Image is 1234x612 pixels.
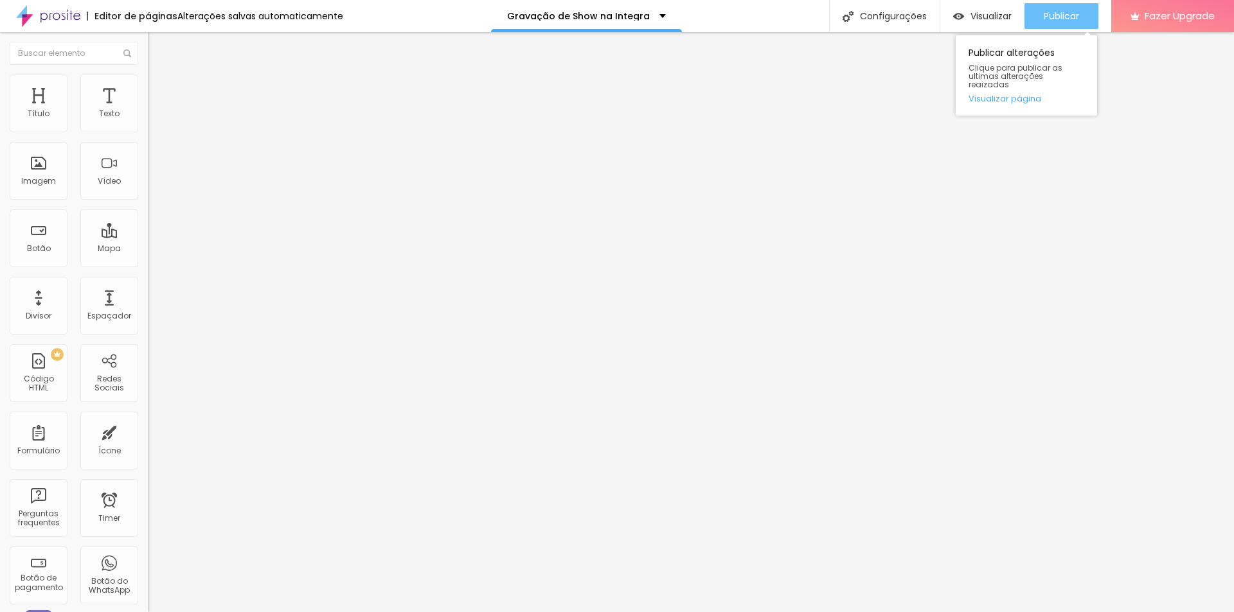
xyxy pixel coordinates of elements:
img: Icone [123,49,131,57]
div: Mapa [98,244,121,253]
p: Gravação de Show na Integra [507,12,650,21]
a: Visualizar página [969,94,1084,103]
img: Icone [843,11,854,22]
button: Visualizar [940,3,1024,29]
div: Formulário [17,446,60,455]
div: Espaçador [87,311,131,320]
div: Título [28,109,49,118]
div: Timer [98,514,120,523]
span: Clique para publicar as ultimas alterações reaizadas [969,64,1084,89]
div: Ícone [98,446,121,455]
span: Fazer Upgrade [1145,10,1215,21]
input: Buscar elemento [10,42,138,65]
div: Botão [27,244,51,253]
div: Redes Sociais [84,374,134,393]
div: Código HTML [13,374,64,393]
div: Imagem [21,177,56,186]
span: Visualizar [970,11,1012,21]
div: Texto [99,109,120,118]
div: Alterações salvas automaticamente [177,12,343,21]
span: Publicar [1044,11,1079,21]
div: Publicar alterações [956,35,1097,116]
img: view-1.svg [953,11,964,22]
div: Divisor [26,311,51,320]
div: Botão de pagamento [13,573,64,592]
div: Botão do WhatsApp [84,577,134,595]
div: Editor de páginas [87,12,177,21]
div: Perguntas frequentes [13,509,64,528]
button: Publicar [1024,3,1098,29]
div: Vídeo [98,177,121,186]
